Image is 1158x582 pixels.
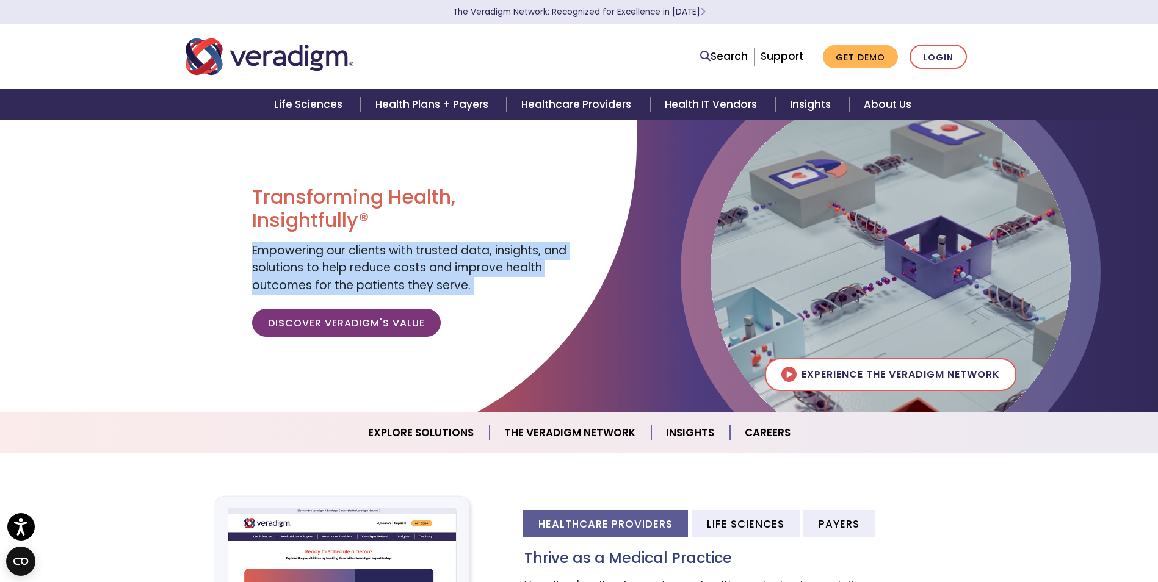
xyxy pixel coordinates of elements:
[700,6,706,18] span: Learn More
[910,45,967,70] a: Login
[700,48,748,65] a: Search
[650,89,775,120] a: Health IT Vendors
[775,89,849,120] a: Insights
[252,309,441,337] a: Discover Veradigm's Value
[507,89,650,120] a: Healthcare Providers
[252,185,570,232] h1: Transforming Health, Insightfully®
[823,45,898,69] a: Get Demo
[252,242,566,293] span: Empowering our clients with trusted data, insights, and solutions to help reduce costs and improv...
[730,417,805,448] a: Careers
[6,547,35,576] button: Open CMP widget
[490,417,651,448] a: The Veradigm Network
[186,37,353,77] img: Veradigm logo
[259,89,361,120] a: Life Sciences
[761,49,803,63] a: Support
[361,89,507,120] a: Health Plans + Payers
[524,550,973,567] h3: Thrive as a Medical Practice
[651,417,730,448] a: Insights
[453,6,706,18] a: The Veradigm Network: Recognized for Excellence in [DATE]Learn More
[803,510,875,537] li: Payers
[353,417,490,448] a: Explore Solutions
[849,89,926,120] a: About Us
[692,510,800,537] li: Life Sciences
[523,510,688,537] li: Healthcare Providers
